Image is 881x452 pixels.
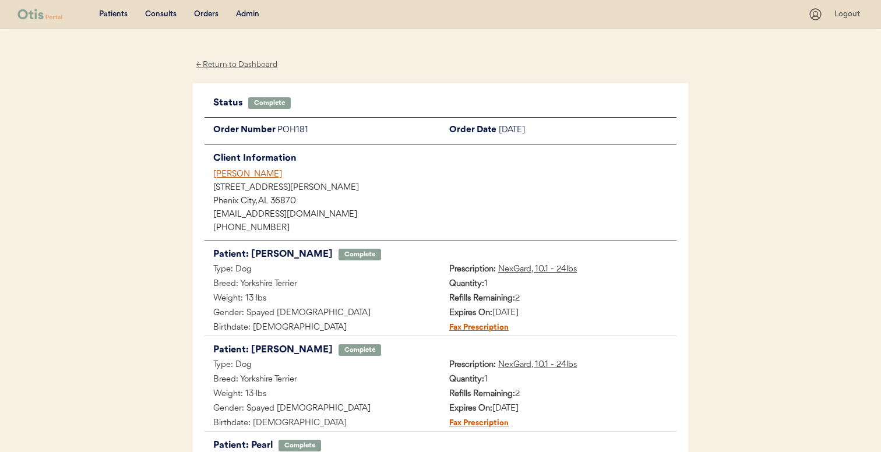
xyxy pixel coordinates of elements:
div: Logout [834,9,864,20]
u: NexGard, 10.1 - 24lbs [498,361,577,369]
div: [DATE] [440,402,676,416]
div: Order Date [440,123,499,138]
div: 1 [440,373,676,387]
div: ← Return to Dashboard [193,58,280,72]
strong: Expires On: [449,404,492,413]
div: Type: Dog [205,263,440,277]
div: Fax Prescription [440,416,509,431]
div: 1 [440,277,676,292]
div: Patient: [PERSON_NAME] [213,342,333,358]
div: Gender: Spayed [DEMOGRAPHIC_DATA] [205,402,440,416]
div: Orders [194,9,219,20]
div: Fax Prescription [440,321,509,336]
div: Patients [99,9,128,20]
strong: Quantity: [449,280,484,288]
div: Breed: Yorkshire Terrier [205,373,440,387]
div: [PERSON_NAME] [213,168,676,181]
strong: Quantity: [449,375,484,384]
div: Patient: [PERSON_NAME] [213,246,333,263]
div: [STREET_ADDRESS][PERSON_NAME] [213,184,676,192]
strong: Prescription: [449,361,496,369]
div: Phenix City, AL 36870 [213,197,676,206]
div: POH181 [277,123,440,138]
strong: Expires On: [449,309,492,317]
div: 2 [440,387,676,402]
strong: Refills Remaining: [449,390,515,398]
div: Client Information [213,150,676,167]
strong: Refills Remaining: [449,294,515,303]
div: [PHONE_NUMBER] [213,224,676,232]
div: Breed: Yorkshire Terrier [205,277,440,292]
div: [EMAIL_ADDRESS][DOMAIN_NAME] [213,211,676,219]
u: NexGard, 10.1 - 24lbs [498,265,577,274]
div: [DATE] [440,306,676,321]
div: Birthdate: [DEMOGRAPHIC_DATA] [205,416,440,431]
div: 2 [440,292,676,306]
div: Admin [236,9,259,20]
div: Order Number [205,123,277,138]
div: Gender: Spayed [DEMOGRAPHIC_DATA] [205,306,440,321]
div: Status [213,95,248,111]
div: Type: Dog [205,358,440,373]
div: Birthdate: [DEMOGRAPHIC_DATA] [205,321,440,336]
div: Weight: 13 lbs [205,387,440,402]
div: [DATE] [499,123,676,138]
div: Consults [145,9,177,20]
strong: Prescription: [449,265,496,274]
div: Weight: 13 lbs [205,292,440,306]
